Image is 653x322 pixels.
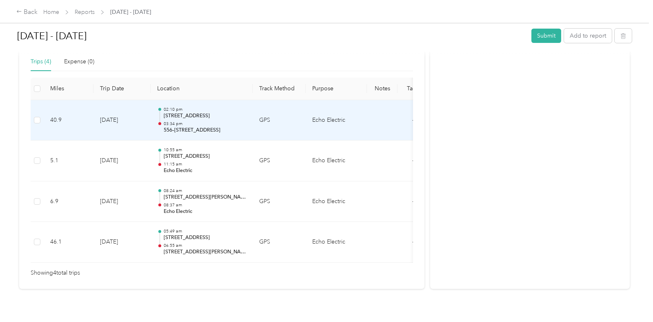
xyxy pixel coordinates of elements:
[110,8,151,16] span: [DATE] - [DATE]
[253,181,306,222] td: GPS
[164,194,246,201] p: [STREET_ADDRESS][PERSON_NAME]
[164,167,246,174] p: Echo Electric
[164,121,246,127] p: 03:34 pm
[164,228,246,234] p: 05:49 am
[164,147,246,153] p: 10:55 am
[412,157,414,164] span: -
[151,78,253,100] th: Location
[44,181,93,222] td: 6.9
[306,222,367,263] td: Echo Electric
[31,268,80,277] span: Showing 4 total trips
[607,276,653,322] iframe: Everlance-gr Chat Button Frame
[16,7,38,17] div: Back
[75,9,95,16] a: Reports
[306,141,367,181] td: Echo Electric
[253,222,306,263] td: GPS
[93,100,151,141] td: [DATE]
[164,202,246,208] p: 08:37 am
[93,181,151,222] td: [DATE]
[164,208,246,215] p: Echo Electric
[31,57,51,66] div: Trips (4)
[306,100,367,141] td: Echo Electric
[44,100,93,141] td: 40.9
[412,198,414,205] span: -
[412,116,414,123] span: -
[164,248,246,256] p: [STREET_ADDRESS][PERSON_NAME]
[306,181,367,222] td: Echo Electric
[164,127,246,134] p: 556–[STREET_ADDRESS]
[253,78,306,100] th: Track Method
[164,161,246,167] p: 11:15 am
[44,222,93,263] td: 46.1
[164,107,246,112] p: 02:10 pm
[564,29,612,43] button: Add to report
[44,78,93,100] th: Miles
[17,26,526,46] h1: Oct 1 - 31, 2025
[253,141,306,181] td: GPS
[306,78,367,100] th: Purpose
[164,112,246,120] p: [STREET_ADDRESS]
[164,234,246,241] p: [STREET_ADDRESS]
[531,29,561,43] button: Submit
[367,78,398,100] th: Notes
[93,141,151,181] td: [DATE]
[44,141,93,181] td: 5.1
[398,78,428,100] th: Tags
[93,222,151,263] td: [DATE]
[164,188,246,194] p: 08:24 am
[164,243,246,248] p: 06:55 am
[253,100,306,141] td: GPS
[412,238,414,245] span: -
[164,153,246,160] p: [STREET_ADDRESS]
[93,78,151,100] th: Trip Date
[64,57,94,66] div: Expense (0)
[43,9,59,16] a: Home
